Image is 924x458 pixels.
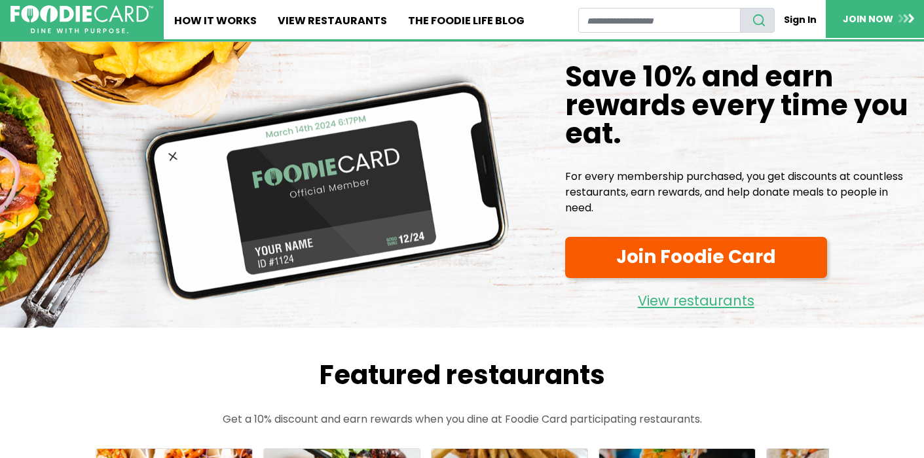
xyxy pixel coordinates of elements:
a: Join Foodie Card [565,237,827,278]
h2: Featured restaurants [69,359,855,391]
input: restaurant search [578,8,741,33]
p: Get a 10% discount and earn rewards when you dine at Foodie Card participating restaurants. [69,412,855,427]
h1: Save 10% and earn rewards every time you eat. [565,63,914,148]
p: For every membership purchased, you get discounts at countless restaurants, earn rewards, and hel... [565,169,914,216]
button: search [740,8,775,33]
img: FoodieCard; Eat, Drink, Save, Donate [10,5,153,34]
a: View restaurants [565,283,827,312]
a: Sign In [775,8,826,32]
